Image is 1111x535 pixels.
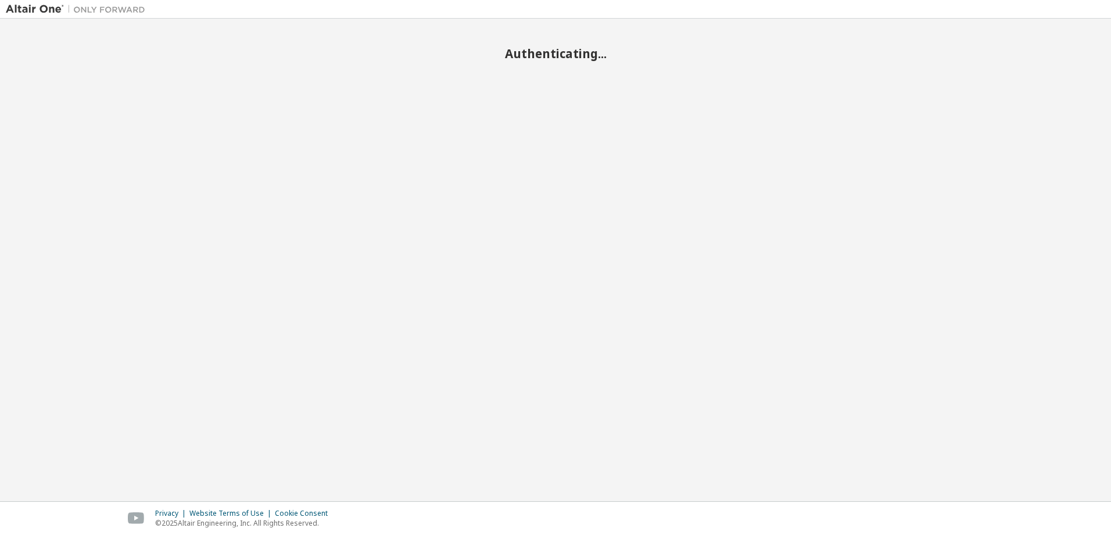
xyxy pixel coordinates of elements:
[155,509,189,518] div: Privacy
[128,512,145,525] img: youtube.svg
[6,3,151,15] img: Altair One
[275,509,335,518] div: Cookie Consent
[6,46,1105,61] h2: Authenticating...
[155,518,335,528] p: © 2025 Altair Engineering, Inc. All Rights Reserved.
[189,509,275,518] div: Website Terms of Use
